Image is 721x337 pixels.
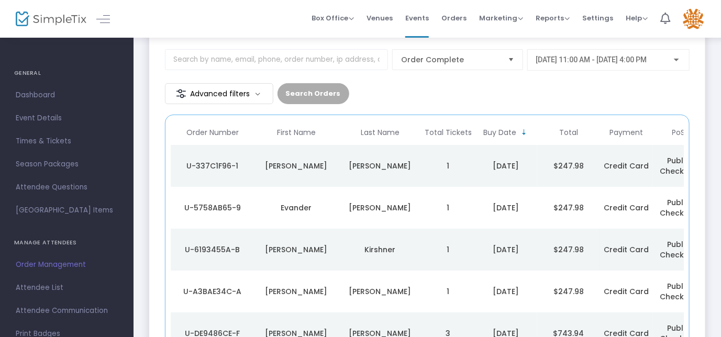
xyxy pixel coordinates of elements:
[341,161,419,171] div: Andrews
[16,258,118,272] span: Order Management
[312,13,354,23] span: Box Office
[604,161,649,171] span: Credit Card
[341,244,419,255] div: Kirshner
[173,161,252,171] div: U-337C1F96-1
[660,281,697,302] span: Public Checkout
[422,229,474,271] td: 1
[401,54,500,65] span: Order Complete
[537,271,600,312] td: $247.98
[176,88,186,99] img: filter
[173,244,252,255] div: U-6193455A-B
[660,155,697,176] span: Public Checkout
[16,304,118,318] span: Attendee Communication
[604,244,649,255] span: Credit Card
[422,187,474,229] td: 1
[16,158,118,171] span: Season Packages
[479,13,523,23] span: Marketing
[477,203,535,213] div: 8/26/2025
[405,5,429,31] span: Events
[16,88,118,102] span: Dashboard
[537,187,600,229] td: $247.98
[173,203,252,213] div: U-5758AB65-9
[257,203,336,213] div: Evander
[672,128,685,137] span: PoS
[483,128,516,137] span: Buy Date
[16,181,118,194] span: Attendee Questions
[536,13,570,23] span: Reports
[16,111,118,125] span: Event Details
[341,286,419,297] div: Beltran
[477,161,535,171] div: 8/26/2025
[14,63,119,84] h4: GENERAL
[537,145,600,187] td: $247.98
[441,5,467,31] span: Orders
[422,145,474,187] td: 1
[604,203,649,213] span: Credit Card
[361,128,400,137] span: Last Name
[604,286,649,297] span: Credit Card
[165,83,273,104] m-button: Advanced filters
[16,204,118,217] span: [GEOGRAPHIC_DATA] Items
[367,5,393,31] span: Venues
[559,128,578,137] span: Total
[626,13,648,23] span: Help
[477,286,535,297] div: 8/25/2025
[660,239,697,260] span: Public Checkout
[14,232,119,253] h4: MANAGE ATTENDEES
[582,5,613,31] span: Settings
[520,128,528,137] span: Sortable
[422,120,474,145] th: Total Tickets
[257,161,336,171] div: Zach
[165,49,388,70] input: Search by name, email, phone, order number, ip address, or last 4 digits of card
[277,128,316,137] span: First Name
[16,281,118,295] span: Attendee List
[16,134,118,148] span: Times & Tickets
[341,203,419,213] div: Miranda
[422,271,474,312] td: 1
[536,55,647,64] span: [DATE] 11:00 AM - [DATE] 4:00 PM
[504,50,518,70] button: Select
[609,128,643,137] span: Payment
[257,244,336,255] div: Brandon
[477,244,535,255] div: 8/26/2025
[186,128,239,137] span: Order Number
[173,286,252,297] div: U-A3BAE34C-A
[257,286,336,297] div: Carlos
[660,197,697,218] span: Public Checkout
[537,229,600,271] td: $247.98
